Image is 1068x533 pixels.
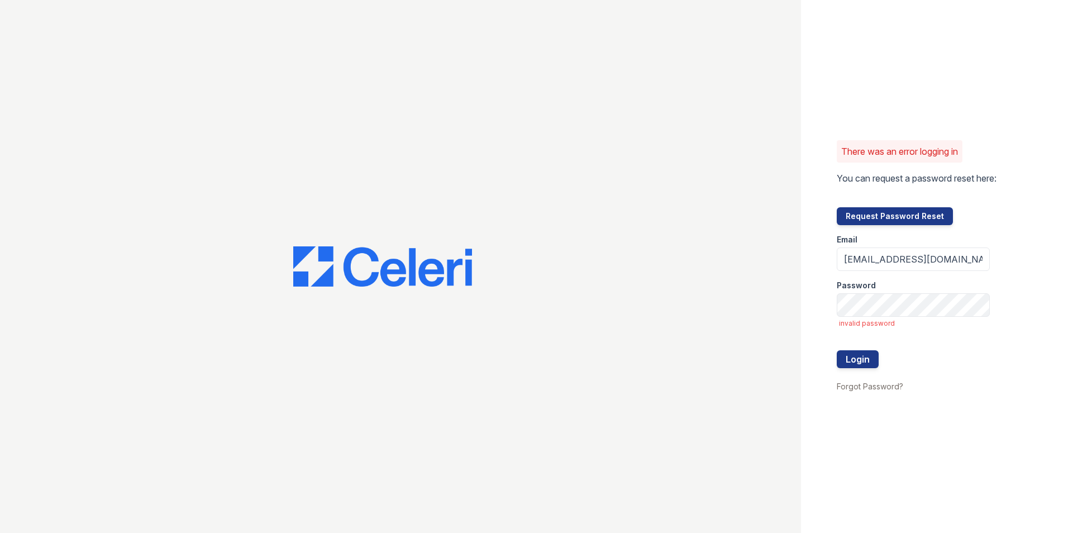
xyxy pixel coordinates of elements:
[837,172,997,185] p: You can request a password reset here:
[839,319,990,328] span: invalid password
[837,207,953,225] button: Request Password Reset
[837,350,879,368] button: Login
[837,234,857,245] label: Email
[837,280,876,291] label: Password
[841,145,958,158] p: There was an error logging in
[837,382,903,391] a: Forgot Password?
[293,246,472,287] img: CE_Logo_Blue-a8612792a0a2168367f1c8372b55b34899dd931a85d93a1a3d3e32e68fde9ad4.png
